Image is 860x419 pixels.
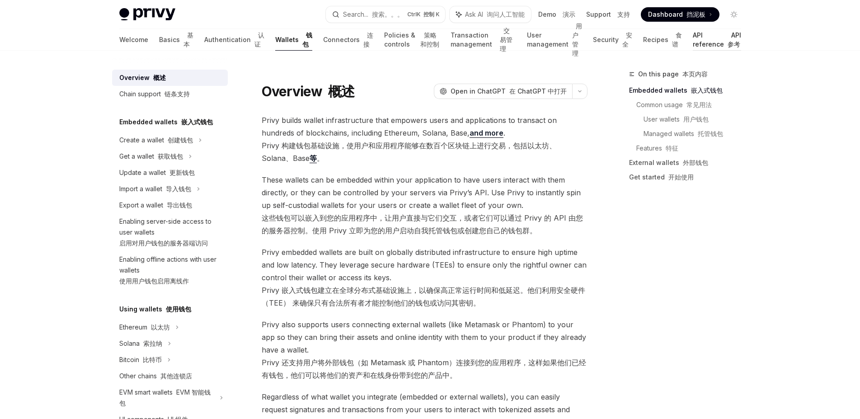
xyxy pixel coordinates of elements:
[451,29,516,51] a: Transaction management 交易管理
[112,70,228,86] a: Overview 概述
[593,29,632,51] a: Security 安全
[119,8,175,21] img: light logo
[254,31,264,48] font: 认证
[728,31,741,48] font: API 参考
[119,216,222,249] div: Enabling server-side access to user wallets
[644,112,748,127] a: User wallets 用户钱包
[119,72,166,83] div: Overview
[470,128,503,138] a: and more
[112,251,228,289] a: Enabling offline actions with user wallets使用用户钱包启用离线作
[527,29,582,51] a: User management 用户管理
[158,152,183,160] font: 获取钱包
[451,87,567,96] span: Open in ChatGPT
[168,136,193,144] font: 创建钱包
[119,239,208,247] font: 启用对用户钱包的服务器端访问
[275,29,312,51] a: Wallets 钱包
[183,31,193,48] font: 基本
[326,6,445,23] button: Search... 搜索。。。CtrlK 控制 K
[262,83,355,99] h1: Overview
[164,90,190,98] font: 链条支持
[343,9,404,20] div: Search...
[166,185,191,193] font: 导入钱包
[450,6,531,23] button: Ask AI 询问人工智能
[119,387,214,409] div: EVM smart wallets
[262,286,585,307] font: Privy 嵌入式钱包建立在全球分布式基础设施上，以确保高正常运行时间和低延迟。他们利用安全硬件 （TEE） 来确保只有合法所有者才能控制他们的钱包或访问其密钥。
[169,169,195,176] font: 更新钱包
[119,117,213,127] h5: Embedded wallets
[159,29,193,51] a: Basics 基本
[119,200,192,211] div: Export a wallet
[323,29,373,51] a: Connectors 连接
[302,31,312,48] font: 钱包
[119,184,191,194] div: Import a wallet
[119,29,148,51] a: Welcome
[423,11,440,18] font: 控制 K
[262,358,586,380] font: Privy 还支持用户将外部钱包（如 Metamask 或 Phantom）连接到您的应用程序，这样如果他们已经有钱包，他们可以将他们的资产和在线身份带到您的产品中。
[691,86,723,94] font: 嵌入式钱包
[500,27,512,52] font: 交易管理
[698,130,723,137] font: 托管钱包
[617,10,630,18] font: 支持
[160,372,192,380] font: 其他连锁店
[586,10,630,19] a: Support 支持
[629,155,748,170] a: External wallets 外部钱包
[363,31,373,48] font: 连接
[262,174,587,237] span: These wallets can be embedded within your application to have users interact with them directly, ...
[509,87,567,95] font: 在 ChatGPT 中打开
[668,173,694,181] font: 开始使用
[465,10,525,19] span: Ask AI
[119,338,162,349] div: Solana
[686,10,705,18] font: 挡泥板
[119,354,162,365] div: Bitcoin
[572,22,582,57] font: 用户管理
[262,213,583,235] font: 这些钱包可以嵌入到您的应用程序中，让用户直接与它们交互，或者它们可以通过 Privy 的 API 由您的服务器控制。使用 Privy 立即为您的用户启动自我托管钱包或创建您自己的钱包群。
[407,11,440,18] span: Ctrl K
[119,254,222,287] div: Enabling offline actions with user wallets
[644,127,748,141] a: Managed wallets 托管钱包
[119,371,192,381] div: Other chains
[262,318,587,381] span: Privy also supports users connecting external wallets (like Metamask or Phantom) to your app so t...
[119,277,189,285] font: 使用用户钱包启用离线作
[638,69,708,80] span: On this page
[372,10,404,18] font: 搜索。。。
[112,368,228,384] a: Other chains 其他连锁店
[384,29,440,51] a: Policies & controls 策略和控制
[686,101,712,108] font: 常见用法
[112,197,228,213] a: Export a wallet 导出钱包
[181,118,213,126] font: 嵌入式钱包
[262,114,587,165] span: Privy builds wallet infrastructure that empowers users and applications to transact on hundreds o...
[262,246,587,309] span: Privy embedded wallets are built on globally distributed infrastructure to ensure high uptime and...
[310,154,317,163] a: 等
[641,7,719,22] a: Dashboard 挡泥板
[727,7,741,22] button: Toggle dark mode
[563,10,575,18] font: 演示
[693,29,741,51] a: API reference API 参考
[672,31,682,48] font: 食谱
[682,70,708,78] font: 本页内容
[112,86,228,102] a: Chain support 链条支持
[683,115,709,123] font: 用户钱包
[119,135,193,146] div: Create a wallet
[666,144,678,152] font: 特征
[119,304,191,315] h5: Using wallets
[629,170,748,184] a: Get started 开始使用
[151,323,170,331] font: 以太坊
[538,10,575,19] a: Demo 演示
[648,10,705,19] span: Dashboard
[119,151,183,162] div: Get a wallet
[622,31,632,48] font: 安全
[643,29,682,51] a: Recipes 食谱
[629,83,748,98] a: Embedded wallets 嵌入式钱包
[143,339,162,347] font: 索拉纳
[262,141,556,163] font: Privy 构建钱包基础设施，使用户和应用程序能够在数百个区块链上进行交易，包括以太坊、Solana、Base 。
[119,167,195,178] div: Update a wallet
[166,305,191,313] font: 使用钱包
[434,84,572,99] button: Open in ChatGPT 在 ChatGPT 中打开
[112,165,228,181] a: Update a wallet 更新钱包
[153,74,166,81] font: 概述
[119,89,190,99] div: Chain support
[420,31,439,48] font: 策略和控制
[204,29,264,51] a: Authentication 认证
[636,141,748,155] a: Features 特征
[112,213,228,251] a: Enabling server-side access to user wallets启用对用户钱包的服务器端访问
